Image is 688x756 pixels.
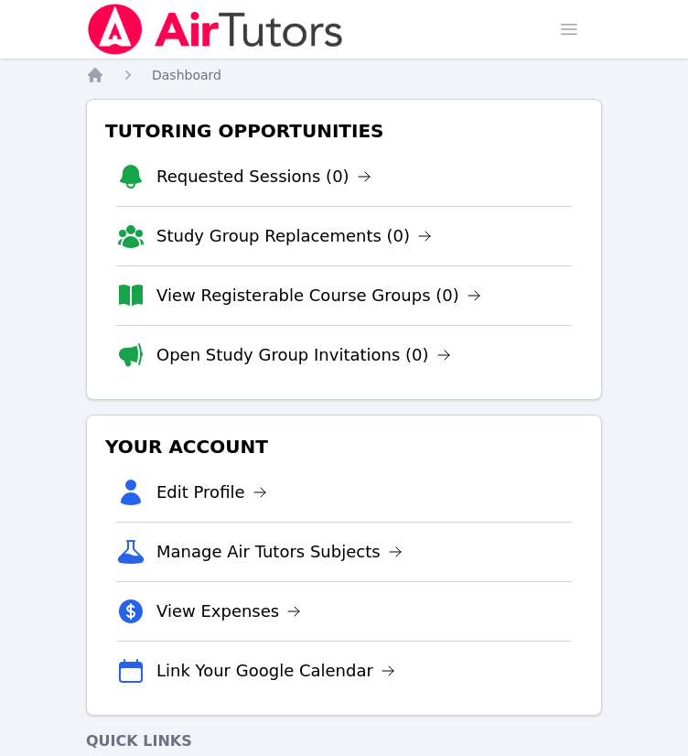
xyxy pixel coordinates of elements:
a: Link Your Google Calendar [156,658,395,684]
h3: Your Account [102,430,586,463]
a: Requested Sessions (0) [156,164,371,189]
a: View Expenses [156,599,301,624]
a: Dashboard [152,66,221,84]
nav: Breadcrumb [86,66,602,84]
a: View Registerable Course Groups (0) [156,283,481,308]
span: Dashboard [152,68,221,82]
a: Study Group Replacements (0) [156,223,432,249]
a: Edit Profile [156,480,267,505]
h4: Quick Links [86,730,602,752]
img: Air Tutors [86,4,345,55]
a: Manage Air Tutors Subjects [156,539,403,565]
a: Open Study Group Invitations (0) [156,342,451,368]
h3: Tutoring Opportunities [102,114,586,147]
